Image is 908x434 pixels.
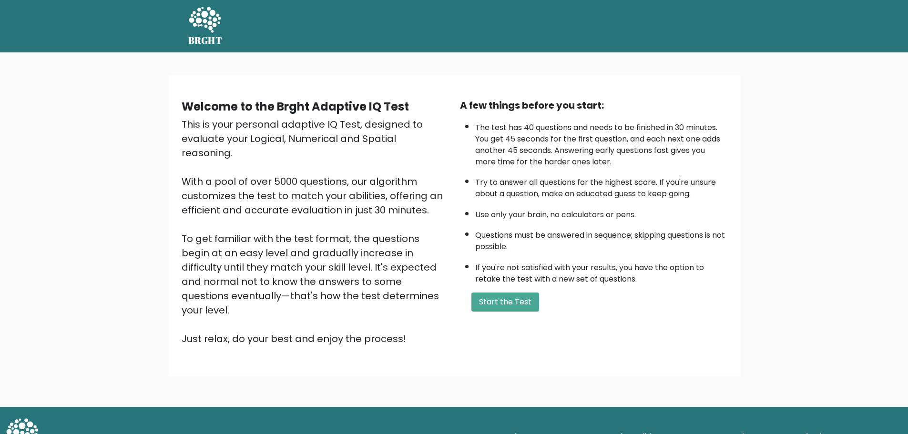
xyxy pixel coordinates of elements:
[475,204,727,221] li: Use only your brain, no calculators or pens.
[460,98,727,112] div: A few things before you start:
[182,117,449,346] div: This is your personal adaptive IQ Test, designed to evaluate your Logical, Numerical and Spatial ...
[471,293,539,312] button: Start the Test
[475,225,727,252] li: Questions must be answered in sequence; skipping questions is not possible.
[475,257,727,285] li: If you're not satisfied with your results, you have the option to retake the test with a new set ...
[188,35,223,46] h5: BRGHT
[182,99,409,114] b: Welcome to the Brght Adaptive IQ Test
[188,4,223,49] a: BRGHT
[475,172,727,200] li: Try to answer all questions for the highest score. If you're unsure about a question, make an edu...
[475,117,727,168] li: The test has 40 questions and needs to be finished in 30 minutes. You get 45 seconds for the firs...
